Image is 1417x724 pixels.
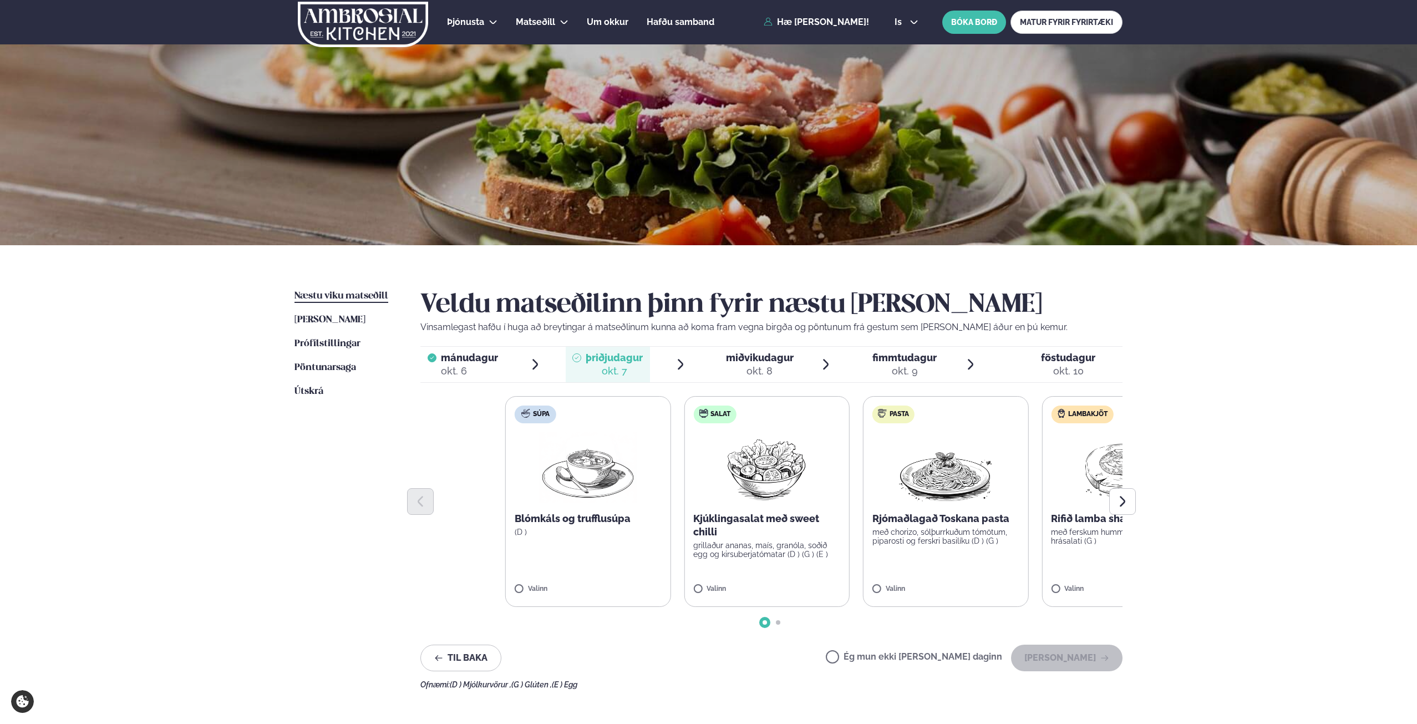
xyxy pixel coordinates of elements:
[420,290,1123,321] h2: Veldu matseðilinn þinn fyrir næstu [PERSON_NAME]
[294,290,388,303] a: Næstu viku matseðill
[710,410,730,419] span: Salat
[718,432,816,503] img: Salad.png
[1057,409,1065,418] img: Lamb.svg
[942,11,1006,34] button: BÓKA BORÐ
[447,17,484,27] span: Þjónusta
[647,16,714,29] a: Hafðu samband
[539,432,637,503] img: Soup.png
[586,364,643,378] div: okt. 7
[726,364,794,378] div: okt. 8
[1051,512,1197,525] p: Rifið lamba shawarma
[294,361,356,374] a: Pöntunarsaga
[516,17,555,27] span: Matseðill
[763,620,767,625] span: Go to slide 1
[776,620,780,625] span: Go to slide 2
[294,339,360,348] span: Prófílstillingar
[294,385,323,398] a: Útskrá
[726,352,794,363] span: miðvikudagur
[552,680,577,689] span: (E ) Egg
[515,512,661,525] p: Blómkáls og trufflusúpa
[294,387,323,396] span: Útskrá
[1068,410,1108,419] span: Lambakjöt
[872,364,937,378] div: okt. 9
[586,352,643,363] span: þriðjudagur
[515,528,661,536] p: (D )
[587,16,628,29] a: Um okkur
[1041,364,1095,378] div: okt. 10
[294,313,365,327] a: [PERSON_NAME]
[297,2,429,47] img: logo
[441,364,498,378] div: okt. 6
[294,291,388,301] span: Næstu viku matseðill
[895,18,905,27] span: is
[294,337,360,351] a: Prófílstillingar
[872,528,1019,545] p: með chorizo, sólþurrkuðum tómötum, piparosti og ferskri basilíku (D ) (G )
[878,409,887,418] img: pasta.svg
[587,17,628,27] span: Um okkur
[647,17,714,27] span: Hafðu samband
[764,17,869,27] a: Hæ [PERSON_NAME]!
[699,409,708,418] img: salad.svg
[511,680,552,689] span: (G ) Glúten ,
[420,321,1123,334] p: Vinsamlegast hafðu í huga að breytingar á matseðlinum kunna að koma fram vegna birgða og pöntunum...
[450,680,511,689] span: (D ) Mjólkurvörur ,
[420,645,501,671] button: Til baka
[897,432,994,503] img: Spagetti.png
[294,315,365,325] span: [PERSON_NAME]
[1109,488,1136,515] button: Next slide
[1010,11,1123,34] a: MATUR FYRIR FYRIRTÆKI
[441,352,498,363] span: mánudagur
[872,352,937,363] span: fimmtudagur
[693,541,840,559] p: grillaður ananas, maís, granóla, soðið egg og kirsuberjatómatar (D ) (G ) (E )
[1011,645,1123,671] button: [PERSON_NAME]
[886,18,927,27] button: is
[294,363,356,372] span: Pöntunarsaga
[872,512,1019,525] p: Rjómaðlagað Toskana pasta
[1075,432,1174,503] img: Lamb-Meat.png
[890,410,909,419] span: Pasta
[516,16,555,29] a: Matseðill
[533,410,550,419] span: Súpa
[521,409,530,418] img: soup.svg
[11,690,34,713] a: Cookie settings
[693,512,840,539] p: Kjúklingasalat með sweet chilli
[1051,528,1197,545] p: með ferskum hummus, flatbrauði og hrásalati (G )
[407,488,434,515] button: Previous slide
[1041,352,1095,363] span: föstudagur
[420,680,1123,689] div: Ofnæmi:
[447,16,484,29] a: Þjónusta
